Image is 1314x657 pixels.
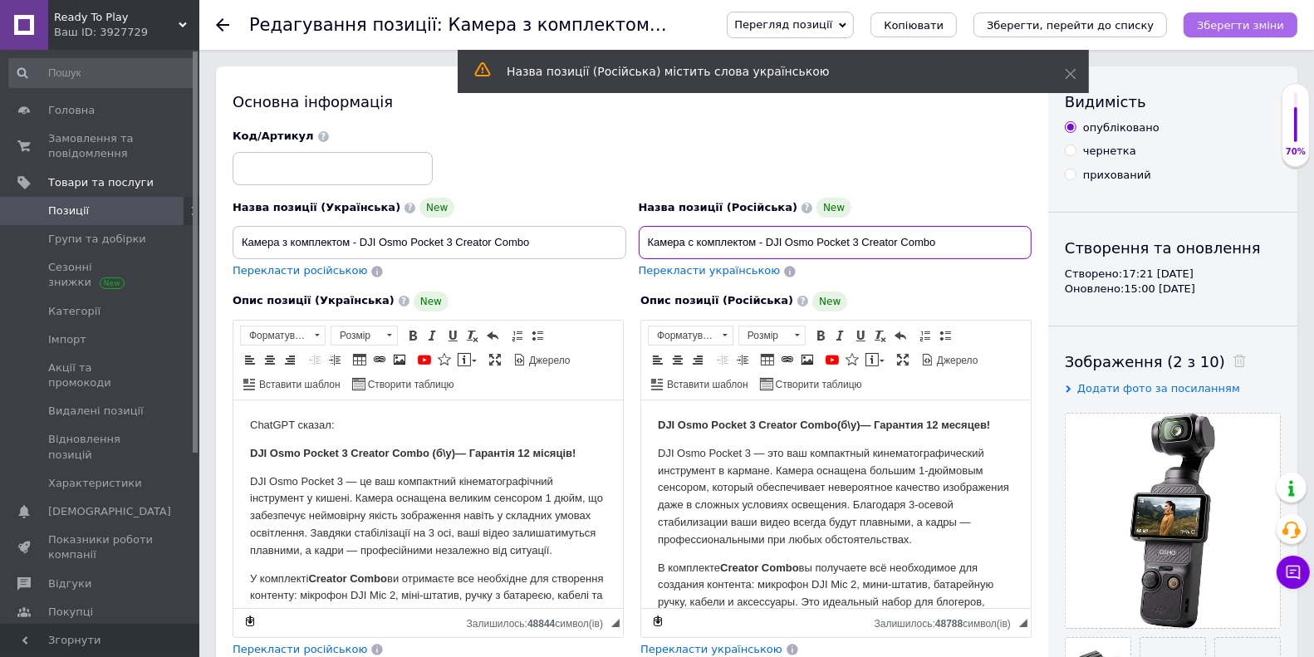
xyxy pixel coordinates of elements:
[390,351,409,369] a: Зображення
[1077,382,1240,395] span: Додати фото за посиланням
[241,326,309,345] span: Форматування
[508,326,527,345] a: Вставити/видалити нумерований список
[48,304,101,319] span: Категорії
[891,326,910,345] a: Повернути (⌘+Z)
[778,351,797,369] a: Вставити/Редагувати посилання (⌘+L)
[823,351,841,369] a: Додати відео з YouTube
[54,10,179,25] span: Ready To Play
[249,15,963,35] h1: Редагування позиції: Камера з комплектом - DJI Osmo Pocket 3 Creator Combo
[916,326,934,345] a: Вставити/видалити нумерований список
[233,294,395,306] span: Опис позиції (Українська)
[816,198,851,218] span: New
[331,326,398,346] a: Розмір
[326,351,344,369] a: Збільшити відступ
[219,18,350,31] strong: — Гарантия 12 месяцев!
[713,351,732,369] a: Зменшити відступ
[511,351,573,369] a: Джерело
[415,351,434,369] a: Додати відео з YouTube
[527,354,571,368] span: Джерело
[414,292,449,311] span: New
[17,170,373,239] p: У комплекті ви отримаєте все необхідне для створення контенту: мікрофон DJI Mic 2, міні-штатив, р...
[233,264,367,277] span: Перекласти російською
[17,47,342,59] strong: DJI Osmo Pocket 3 Creator Combo (б\у)— Гарантія 12 місяців!
[758,375,865,393] a: Створити таблицю
[936,326,954,345] a: Вставити/видалити маркований список
[649,351,667,369] a: По лівому краю
[1065,267,1281,282] div: Створено: 17:21 [DATE]
[17,17,373,522] body: Редактор, ACED07BB-C57C-4CF4-9F7D-D6C074904B32
[48,360,154,390] span: Акції та промокоди
[738,326,806,346] a: Розмір
[649,375,751,393] a: Вставити шаблон
[233,91,1032,112] div: Основна інформація
[739,326,789,345] span: Розмір
[528,326,547,345] a: Вставити/видалити маркований список
[1065,238,1281,258] div: Створення та оновлення
[851,326,870,345] a: Підкреслений (⌘+U)
[649,326,717,345] span: Форматування
[48,103,95,118] span: Головна
[640,294,793,306] span: Опис позиції (Російська)
[306,351,324,369] a: Зменшити відступ
[48,131,154,161] span: Замовлення та повідомлення
[240,326,326,346] a: Форматування
[811,326,830,345] a: Жирний (⌘+B)
[196,18,219,31] strong: (б\у)
[934,354,978,368] span: Джерело
[1184,12,1297,37] button: Зберегти зміни
[870,12,957,37] button: Копіювати
[17,45,373,149] p: DJI Osmo Pocket 3 — это ваш компактный кинематографический инструмент в кармане. Камера оснащена ...
[758,351,777,369] a: Таблиця
[773,378,862,392] span: Створити таблицю
[233,400,623,608] iframe: Редактор, ACED07BB-C57C-4CF4-9F7D-D6C074904B32
[467,614,611,630] div: Кiлькiсть символiв
[17,17,373,528] body: Редактор, D6C4311B-40C1-44AE-8F7C-FEA60F566311
[1083,120,1160,135] div: опубліковано
[261,351,279,369] a: По центру
[1282,146,1309,158] div: 70%
[8,58,196,88] input: Пошук
[641,400,1031,608] iframe: Редактор, D6C4311B-40C1-44AE-8F7C-FEA60F566311
[419,198,454,218] span: New
[404,326,422,345] a: Жирний (⌘+B)
[1083,168,1151,183] div: прихований
[435,351,454,369] a: Вставити іконку
[1277,556,1310,589] button: Чат з покупцем
[733,351,752,369] a: Збільшити відступ
[48,332,86,347] span: Імпорт
[48,532,154,562] span: Показники роботи компанії
[987,19,1154,32] i: Зберегти, перейти до списку
[648,326,733,346] a: Форматування
[233,130,314,142] span: Код/Артикул
[669,351,687,369] a: По центру
[257,378,341,392] span: Вставити шаблон
[973,12,1167,37] button: Зберегти, перейти до списку
[351,351,369,369] a: Таблиця
[894,351,912,369] a: Максимізувати
[48,175,154,190] span: Товари та послуги
[424,326,442,345] a: Курсив (⌘+I)
[281,351,299,369] a: По правому краю
[1019,619,1027,627] span: Потягніть для зміни розмірів
[527,618,555,630] span: 48844
[331,326,381,345] span: Розмір
[640,643,782,655] span: Перекласти українською
[1065,91,1281,112] div: Видимість
[639,226,1032,259] input: Наприклад, H&M жіноча сукня зелена 38 розмір вечірня максі з блискітками
[48,260,154,290] span: Сезонні знижки
[444,326,462,345] a: Підкреслений (⌘+U)
[649,612,667,630] a: Зробити резервну копію зараз
[1197,19,1284,32] i: Зберегти зміни
[216,18,229,32] div: Повернутися назад
[798,351,816,369] a: Зображення
[812,292,847,311] span: New
[486,351,504,369] a: Максимізувати
[871,326,890,345] a: Видалити форматування
[48,232,146,247] span: Групи та добірки
[233,201,400,213] span: Назва позиції (Українська)
[843,351,861,369] a: Вставити іконку
[935,618,963,630] span: 48788
[241,375,343,393] a: Вставити шаблон
[611,619,620,627] span: Потягніть для зміни розмірів
[1083,144,1136,159] div: чернетка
